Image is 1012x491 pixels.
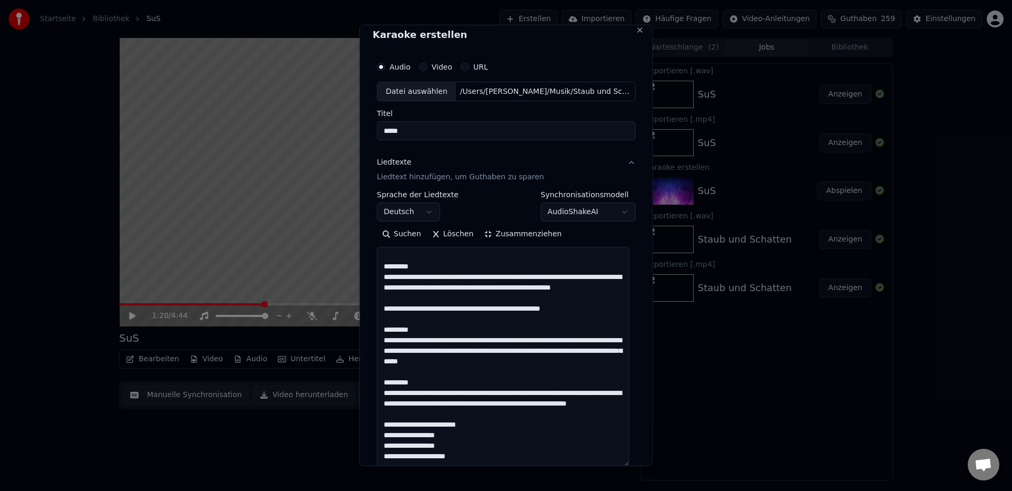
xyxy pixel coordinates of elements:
label: Video [431,63,452,71]
button: LiedtexteLiedtext hinzufügen, um Guthaben zu sparen [377,149,636,191]
p: Liedtext hinzufügen, um Guthaben zu sparen [377,172,544,183]
div: Datei auswählen [377,82,456,101]
h2: Karaoke erstellen [373,30,640,40]
label: Sprache der Liedtexte [377,191,459,199]
label: Audio [390,63,411,71]
button: Suchen [377,226,426,243]
label: Synchronisationsmodell [540,191,635,199]
button: Zusammenziehen [479,226,567,243]
div: Liedtexte [377,158,411,168]
div: LiedtexteLiedtext hinzufügen, um Guthaben zu sparen [377,191,636,475]
div: /Users/[PERSON_NAME]/Musik/Staub und Schatten/SuS_1.wav [455,86,635,97]
label: Titel [377,110,636,118]
button: Löschen [426,226,478,243]
label: URL [473,63,488,71]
